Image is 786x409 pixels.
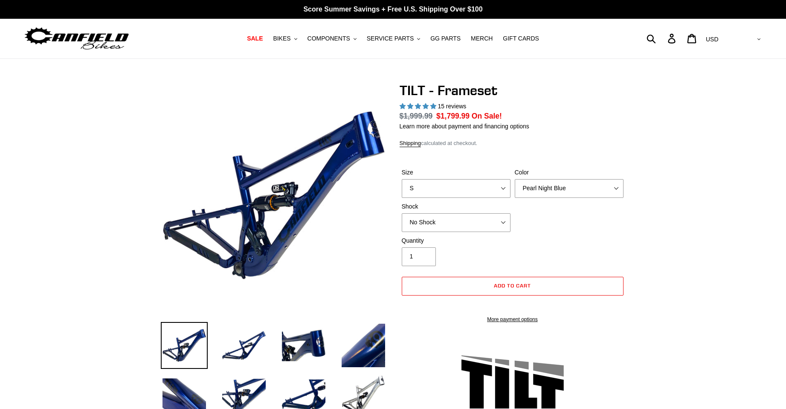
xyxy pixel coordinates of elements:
a: GIFT CARDS [499,33,543,44]
span: $1,799.99 [436,112,470,120]
span: BIKES [273,35,290,42]
a: Learn more about payment and financing options [400,123,529,130]
span: MERCH [471,35,493,42]
span: COMPONENTS [307,35,350,42]
div: calculated at checkout. [400,139,626,148]
a: Shipping [400,140,421,147]
s: $1,999.99 [400,112,433,120]
img: Load image into Gallery viewer, TILT - Frameset [220,322,267,369]
label: Quantity [402,236,510,245]
span: 15 reviews [438,103,466,110]
span: SALE [247,35,263,42]
button: SERVICE PARTS [363,33,424,44]
a: More payment options [402,316,624,323]
img: Load image into Gallery viewer, TILT - Frameset [340,322,387,369]
label: Shock [402,202,510,211]
img: Load image into Gallery viewer, TILT - Frameset [161,322,208,369]
label: Color [515,168,624,177]
img: Load image into Gallery viewer, TILT - Frameset [280,322,327,369]
span: SERVICE PARTS [367,35,414,42]
label: Size [402,168,510,177]
img: Canfield Bikes [23,25,130,52]
a: SALE [243,33,267,44]
button: COMPONENTS [303,33,361,44]
span: GG PARTS [430,35,461,42]
button: Add to cart [402,277,624,296]
a: MERCH [467,33,497,44]
h1: TILT - Frameset [400,82,626,99]
span: GIFT CARDS [503,35,539,42]
input: Search [651,29,673,48]
a: GG PARTS [426,33,465,44]
span: 5.00 stars [400,103,438,110]
span: On Sale! [472,110,502,122]
button: BIKES [269,33,301,44]
span: Add to cart [494,282,531,289]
